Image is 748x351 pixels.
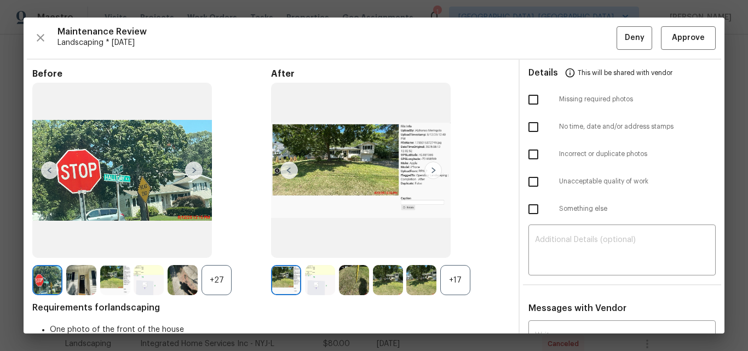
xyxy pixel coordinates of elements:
span: Something else [559,204,716,214]
div: No time, date and/or address stamps [520,113,724,141]
span: Landscaping * [DATE] [57,37,617,48]
span: Details [528,60,558,86]
img: left-chevron-button-url [41,162,59,179]
span: This will be shared with vendor [578,60,672,86]
button: Approve [661,26,716,50]
span: Messages with Vendor [528,304,626,313]
img: left-chevron-button-url [280,162,298,179]
span: Missing required photos [559,95,716,104]
span: Before [32,68,271,79]
span: No time, date and/or address stamps [559,122,716,131]
span: Deny [625,31,645,45]
span: Approve [672,31,705,45]
img: right-chevron-button-url [424,162,442,179]
img: right-chevron-button-url [185,162,203,179]
div: +27 [202,265,232,295]
span: Maintenance Review [57,26,617,37]
button: Deny [617,26,652,50]
span: Unacceptable quality of work [559,177,716,186]
span: After [271,68,510,79]
span: Incorrect or duplicate photos [559,149,716,159]
div: Missing required photos [520,86,724,113]
span: Requirements for landscaping [32,302,510,313]
li: One photo of the front of the house [50,324,510,335]
div: +17 [440,265,470,295]
div: Something else [520,195,724,223]
div: Incorrect or duplicate photos [520,141,724,168]
div: Unacceptable quality of work [520,168,724,195]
